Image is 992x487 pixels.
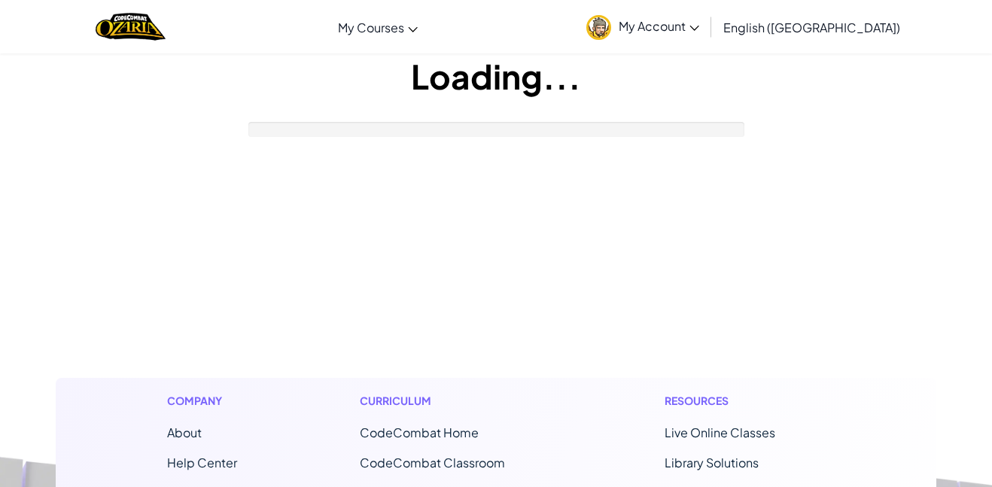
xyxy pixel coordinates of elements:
[360,455,505,470] a: CodeCombat Classroom
[579,3,707,50] a: My Account
[167,455,237,470] a: Help Center
[665,455,759,470] a: Library Solutions
[330,7,425,47] a: My Courses
[665,425,775,440] a: Live Online Classes
[586,15,611,40] img: avatar
[338,20,404,35] span: My Courses
[167,393,237,409] h1: Company
[723,20,900,35] span: English ([GEOGRAPHIC_DATA])
[167,425,202,440] a: About
[96,11,166,42] img: Home
[360,393,542,409] h1: Curriculum
[360,425,479,440] span: CodeCombat Home
[716,7,908,47] a: English ([GEOGRAPHIC_DATA])
[619,18,699,34] span: My Account
[665,393,825,409] h1: Resources
[96,11,166,42] a: Ozaria by CodeCombat logo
